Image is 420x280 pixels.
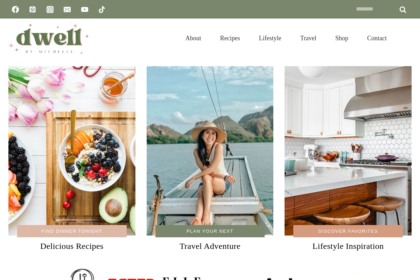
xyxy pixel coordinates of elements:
a: About [176,26,211,50]
a: Contact [358,26,396,50]
a: Lifestyle [250,26,291,50]
a: TikTok [95,2,109,16]
a: Pinterest [26,2,40,16]
button: View Search Form [400,32,412,44]
a: Shop [326,26,358,50]
a: Email [60,2,74,16]
a: Instagram [43,2,57,16]
a: Facebook [8,2,22,16]
nav: Primary Navigation [176,26,396,50]
a: YouTube [78,2,92,16]
img: DWELL by michelle [8,22,89,54]
a: Recipes [211,26,250,50]
a: Travel [291,26,326,50]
